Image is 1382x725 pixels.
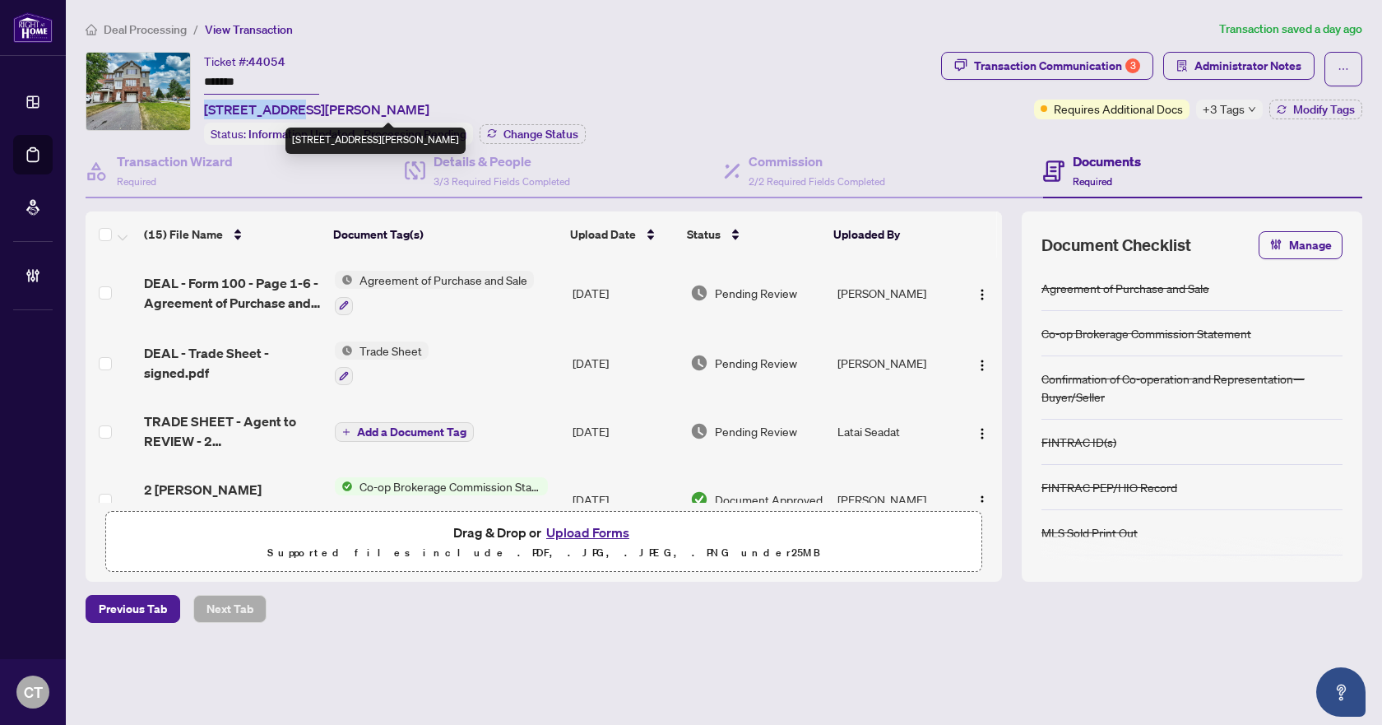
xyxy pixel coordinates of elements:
div: FINTRAC PEP/HIO Record [1041,478,1177,496]
th: Document Tag(s) [327,211,563,258]
span: TRADE SHEET - Agent to REVIEW - 2 [PERSON_NAME].pdf [144,411,321,451]
div: 3 [1125,58,1140,73]
p: Supported files include .PDF, .JPG, .JPEG, .PNG under 25 MB [116,543,972,563]
div: [STREET_ADDRESS][PERSON_NAME] [285,128,466,154]
img: Document Status [690,284,708,302]
span: +3 Tags [1203,100,1245,119]
li: / [193,20,198,39]
div: Transaction Communication [974,53,1140,79]
span: Required [117,175,156,188]
td: Latai Seadat [831,398,961,464]
span: DEAL - Trade Sheet - signed.pdf [144,343,321,383]
th: Upload Date [563,211,680,258]
span: Document Checklist [1041,234,1191,257]
button: Status IconTrade Sheet [335,342,429,386]
th: Status [680,211,827,258]
span: Document Approved [715,490,823,509]
button: Open asap [1316,667,1366,717]
td: [PERSON_NAME] [831,464,961,535]
span: Pending Review [715,354,797,372]
button: Logo [969,418,995,444]
span: Upload Date [570,225,636,244]
span: ellipsis [1338,63,1349,75]
button: Manage [1259,231,1343,259]
span: Administrator Notes [1194,53,1301,79]
td: [DATE] [566,258,684,328]
span: home [86,24,97,35]
img: Status Icon [335,271,353,289]
img: Document Status [690,490,708,509]
img: Logo [976,427,989,440]
span: (15) File Name [144,225,223,244]
span: Manage [1289,232,1332,258]
span: View Transaction [205,22,293,37]
div: FINTRAC ID(s) [1041,433,1116,451]
button: Transaction Communication3 [941,52,1153,80]
span: Drag & Drop or [453,522,634,543]
span: Previous Tab [99,596,167,622]
span: DEAL - Form 100 - Page 1-6 - Agreement of Purchase and Sale.pdf [144,273,321,313]
button: Logo [969,486,995,513]
th: (15) File Name [137,211,327,258]
span: Change Status [503,128,578,140]
button: Upload Forms [541,522,634,543]
img: Status Icon [335,477,353,495]
td: [PERSON_NAME] [831,328,961,399]
button: Add a Document Tag [335,421,474,442]
h4: Details & People [434,151,570,171]
td: [DATE] [566,328,684,399]
img: Document Status [690,422,708,440]
div: Ticket #: [204,52,285,71]
div: Agreement of Purchase and Sale [1041,279,1209,297]
span: Requires Additional Docs [1054,100,1183,118]
button: Next Tab [193,595,267,623]
button: Add a Document Tag [335,422,474,442]
img: Logo [976,359,989,372]
span: plus [342,428,350,436]
span: Information Updated - Processing Pending [248,127,466,142]
img: logo [13,12,53,43]
div: MLS Sold Print Out [1041,523,1138,541]
article: Transaction saved a day ago [1219,20,1362,39]
td: [PERSON_NAME] [831,258,961,328]
button: Change Status [480,124,586,144]
span: solution [1176,60,1188,72]
button: Status IconAgreement of Purchase and Sale [335,271,534,315]
div: Status: [204,123,473,145]
img: IMG-N12252464_1.jpg [86,53,190,130]
span: 3/3 Required Fields Completed [434,175,570,188]
span: 44054 [248,54,285,69]
span: Pending Review [715,284,797,302]
span: Deal Processing [104,22,187,37]
img: Logo [976,495,989,508]
span: Add a Document Tag [357,426,466,438]
button: Logo [969,280,995,306]
td: [DATE] [566,398,684,464]
h4: Commission [749,151,885,171]
img: Logo [976,288,989,301]
img: Status Icon [335,342,353,360]
span: [STREET_ADDRESS][PERSON_NAME] [204,100,429,119]
div: Confirmation of Co-operation and Representation—Buyer/Seller [1041,369,1343,406]
span: Required [1073,175,1112,188]
span: Drag & Drop orUpload FormsSupported files include .PDF, .JPG, .JPEG, .PNG under25MB [106,512,981,573]
h4: Transaction Wizard [117,151,233,171]
span: Status [687,225,721,244]
button: Administrator Notes [1163,52,1315,80]
div: Co-op Brokerage Commission Statement [1041,324,1251,342]
span: Co-op Brokerage Commission Statement [353,477,548,495]
th: Uploaded By [827,211,956,258]
button: Modify Tags [1269,100,1362,119]
span: 2/2 Required Fields Completed [749,175,885,188]
span: 2 [PERSON_NAME] Commission Invoice.pdf [144,480,321,519]
span: Trade Sheet [353,342,429,360]
span: down [1248,105,1256,114]
button: Logo [969,350,995,376]
button: Status IconCo-op Brokerage Commission Statement [335,477,548,522]
button: Previous Tab [86,595,180,623]
img: Document Status [690,354,708,372]
span: Modify Tags [1293,104,1355,115]
span: CT [24,681,43,704]
span: Pending Review [715,422,797,440]
span: Agreement of Purchase and Sale [353,271,534,289]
